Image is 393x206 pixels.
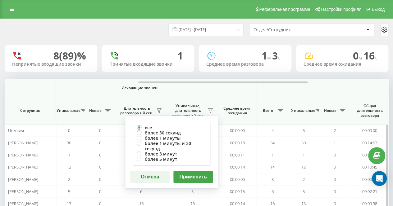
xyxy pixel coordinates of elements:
[223,106,252,116] span: Среднее время ожидания
[8,128,25,133] span: Unknown
[8,152,38,158] span: [PERSON_NAME]
[260,108,276,113] span: Всего
[99,140,101,146] span: 0
[130,171,170,183] button: Отмена
[218,161,257,173] td: 00:00:14
[68,152,70,158] span: 1
[218,149,257,161] td: 00:00:11
[37,85,242,90] span: Исходящие звонки
[350,186,389,198] td: 00:02:21
[270,164,275,170] span: 14
[372,171,387,186] div: Open Intercom Messenger
[322,108,338,113] span: Новые
[137,141,206,151] label: более 1 минуты и 30 секунд
[301,140,306,146] span: 30
[119,106,154,116] span: Длительность разговора > Х сек.
[8,140,38,146] span: [PERSON_NAME]
[334,140,336,146] span: 1
[278,54,280,61] span: c
[68,128,70,133] span: 0
[303,152,305,158] span: 1
[137,135,206,141] label: более 1 минуты
[57,108,79,113] span: Уникальные
[272,49,280,62] span: 3
[67,164,71,170] span: 12
[350,137,389,149] td: 00:14:07
[334,164,336,170] span: 0
[99,152,101,158] span: 0
[12,62,90,67] div: Непринятые входящие звонки
[68,177,70,182] span: 2
[8,177,38,182] span: [PERSON_NAME]
[191,189,194,194] span: 5
[8,189,38,194] span: [PERSON_NAME]
[375,54,377,61] span: c
[67,140,71,146] span: 30
[218,173,257,185] td: 00:00:00
[350,149,389,161] td: 00:01:13
[177,50,183,62] div: 1
[291,108,313,113] span: Уникальные
[272,152,274,158] span: 1
[350,161,389,173] td: 00:10:45
[350,125,389,137] td: 00:00:00
[109,62,187,67] div: Принятые входящие звонки
[53,50,86,62] div: 8 (89)%
[170,103,206,118] span: Уникальные, длительность разговора > Х сек.
[262,49,272,62] span: 1
[88,108,103,113] span: Новые
[272,128,274,133] span: 4
[99,164,101,170] span: 0
[303,128,305,133] span: 3
[304,62,381,67] div: Среднее время ожидания
[270,140,275,146] span: 34
[68,189,70,194] span: 5
[359,54,363,61] span: м
[99,189,101,194] span: 0
[303,177,305,182] span: 2
[259,7,310,12] span: Реферальная программа
[321,7,361,12] span: Настройки профиля
[206,62,284,67] div: Среднее время разговора
[137,156,206,162] label: более 5 минут
[140,189,142,194] span: 6
[137,125,206,130] label: все
[99,128,101,133] span: 0
[218,186,257,198] td: 00:00:15
[350,173,389,185] td: 00:00:00
[372,7,385,12] span: Выход
[99,177,101,182] span: 0
[10,108,50,113] span: Сотрудник
[8,164,38,170] span: [PERSON_NAME]
[334,189,336,194] span: 0
[353,49,363,62] span: 0
[363,49,377,62] span: 16
[137,151,206,156] label: более 3 минут
[272,189,274,194] span: 6
[173,171,213,183] button: Применить
[254,27,328,33] div: Отдел/Сотрудник
[218,125,257,137] td: 00:00:00
[334,152,336,158] span: 0
[137,130,206,135] label: более 30 секунд
[303,189,305,194] span: 5
[272,177,274,182] span: 3
[218,137,257,149] td: 00:00:18
[334,128,336,133] span: 2
[355,103,384,118] span: Общая длительность разговора
[267,54,272,61] span: м
[334,177,336,182] span: 0
[301,164,306,170] span: 12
